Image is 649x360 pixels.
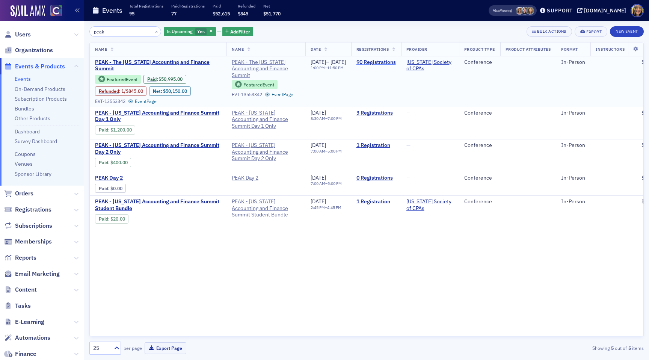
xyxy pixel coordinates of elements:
span: $400.00 [110,160,128,165]
span: Is Upcoming [166,28,193,34]
button: Bulk Actions [527,26,572,37]
a: Tasks [4,302,31,310]
button: New Event [610,26,644,37]
span: : [99,216,110,222]
div: EVT-13553342 [232,92,262,97]
a: Subscriptions [4,222,52,230]
div: – [311,116,342,121]
div: In-Person [561,175,585,182]
span: Automations [15,334,50,342]
div: – [311,205,341,210]
span: PEAK - Colorado Accounting and Finance Summit Student Bundle [232,198,300,218]
a: 0 Registrations [356,175,396,182]
a: Memberships [4,237,52,246]
div: Conference [464,59,495,66]
a: Finance [4,350,36,358]
div: Featured Event [95,75,141,84]
div: Support [547,7,573,14]
p: Total Registrations [129,3,163,9]
span: $845.00 [126,88,143,94]
span: Reports [15,254,36,262]
a: Sponsor Library [15,171,51,177]
div: Paid: 133 - $5099500 [143,75,186,84]
span: Cheryl Moss [516,7,524,15]
time: 5:00 PM [328,148,342,154]
strong: 5 [627,345,632,351]
div: Paid: 0 - $0 [95,184,126,193]
span: $52,615 [213,11,230,17]
span: — [406,109,411,116]
div: Conference [464,142,495,149]
div: Paid: 6 - $120000 [95,126,135,135]
span: $50,150.00 [163,88,187,94]
div: Conference [464,175,495,182]
span: Colorado Society of CPAs [406,198,454,212]
time: 2:45 PM [311,205,325,210]
input: Search… [89,26,161,37]
a: Automations [4,334,50,342]
div: Conference [464,198,495,205]
span: Pamela Galey-Coleman [521,7,529,15]
div: In-Person [561,198,585,205]
div: 25 [93,344,110,352]
div: In-Person [561,59,585,66]
span: $20.00 [110,216,125,222]
a: Users [4,30,31,39]
a: Organizations [4,46,53,54]
a: Refunded [99,88,119,94]
a: PEAK - The [US_STATE] Accounting and Finance Summit [232,59,300,79]
span: Registrations [15,206,51,214]
span: PEAK - Colorado Accounting and Finance Summit Day 2 Only [232,142,300,162]
span: Colorado Society of CPAs [406,59,454,72]
span: $0.00 [110,186,122,191]
span: $845 [238,11,248,17]
span: [DATE] [331,59,346,65]
a: EventPage [128,98,157,104]
span: PEAK - Colorado Accounting and Finance Summit Student Bundle [95,198,221,212]
span: E-Learning [15,318,44,326]
span: Events & Products [15,62,65,71]
div: Paid: 4 - $40000 [95,158,131,167]
span: : [99,88,121,94]
div: – [311,59,346,66]
a: Events [15,76,31,82]
a: 90 Registrations [356,59,396,66]
div: Also [493,8,500,13]
div: Showing out of items [464,345,644,351]
a: SailAMX [11,5,45,17]
p: Net [263,3,281,9]
span: PEAK - The Colorado Accounting and Finance Summit [232,59,300,79]
a: Other Products [15,115,50,122]
div: In-Person [561,110,585,116]
span: Finance [15,350,36,358]
button: × [153,28,160,35]
span: $50,995.00 [158,76,183,82]
time: 7:00 PM [328,116,342,121]
span: PEAK - Colorado Accounting and Finance Summit Day 1 Only [232,110,300,130]
span: Yes [197,28,205,34]
a: PEAK - [US_STATE] Accounting and Finance Summit Day 2 Only [232,142,300,162]
a: EventPage [265,92,293,97]
time: 4:45 PM [327,205,341,210]
a: Paid [99,160,108,165]
time: 7:00 AM [311,181,325,186]
p: Refunded [238,3,255,9]
span: : [99,127,110,133]
span: Date [311,47,321,52]
a: Survey Dashboard [15,138,57,145]
label: per page [124,345,142,351]
time: 11:50 PM [327,65,344,70]
a: PEAK Day 2 [232,175,300,182]
span: Product Attributes [506,47,551,52]
span: [DATE] [311,174,326,181]
span: Net : [153,88,163,94]
div: [DOMAIN_NAME] [584,7,626,14]
button: Export Page [145,342,186,354]
span: $1,200.00 [110,127,132,133]
span: — [406,174,411,181]
span: $51,770 [263,11,281,17]
a: Events & Products [4,62,65,71]
span: Name [95,47,107,52]
span: [DATE] [311,198,326,205]
div: Yes [164,27,216,36]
